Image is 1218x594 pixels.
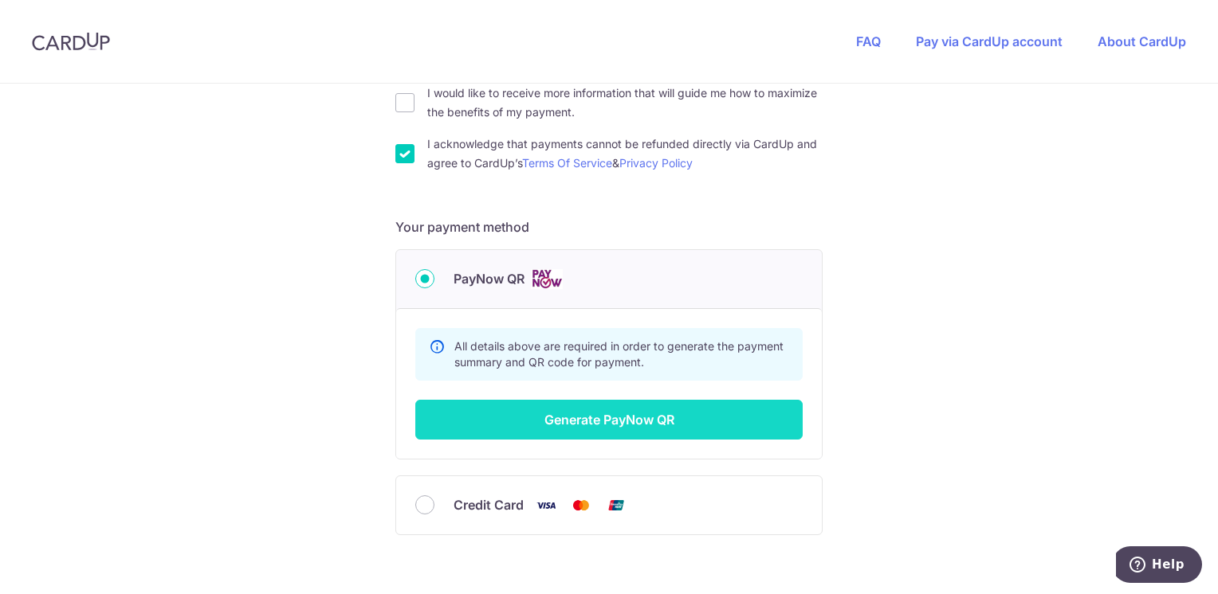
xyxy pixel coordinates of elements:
[415,269,803,289] div: PayNow QR Cards logo
[427,84,823,122] label: I would like to receive more information that will guide me how to maximize the benefits of my pa...
[454,495,524,514] span: Credit Card
[619,156,693,170] a: Privacy Policy
[32,32,110,51] img: CardUp
[415,400,803,440] button: Generate PayNow QR
[395,217,823,236] h5: Your payment method
[531,269,563,289] img: Cards logo
[415,495,803,515] div: Credit Card Visa Mastercard Union Pay
[916,33,1063,49] a: Pay via CardUp account
[856,33,881,49] a: FAQ
[600,495,632,515] img: Union Pay
[522,156,612,170] a: Terms Of Service
[454,339,784,369] span: All details above are required in order to generate the payment summary and QR code for payment.
[1116,546,1202,586] iframe: Opens a widget where you can find more information
[454,269,525,288] span: PayNow QR
[427,135,823,173] label: I acknowledge that payments cannot be refunded directly via CardUp and agree to CardUp’s &
[565,495,597,515] img: Mastercard
[1098,33,1186,49] a: About CardUp
[530,495,562,515] img: Visa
